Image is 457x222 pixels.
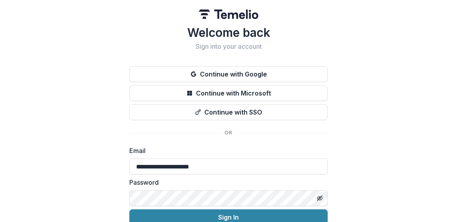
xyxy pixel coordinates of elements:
h2: Sign into your account [129,43,328,50]
button: Continue with Google [129,66,328,82]
label: Email [129,146,323,155]
button: Toggle password visibility [313,192,326,205]
label: Password [129,178,323,187]
h1: Welcome back [129,25,328,40]
img: Temelio [199,10,258,19]
button: Continue with SSO [129,104,328,120]
button: Continue with Microsoft [129,85,328,101]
